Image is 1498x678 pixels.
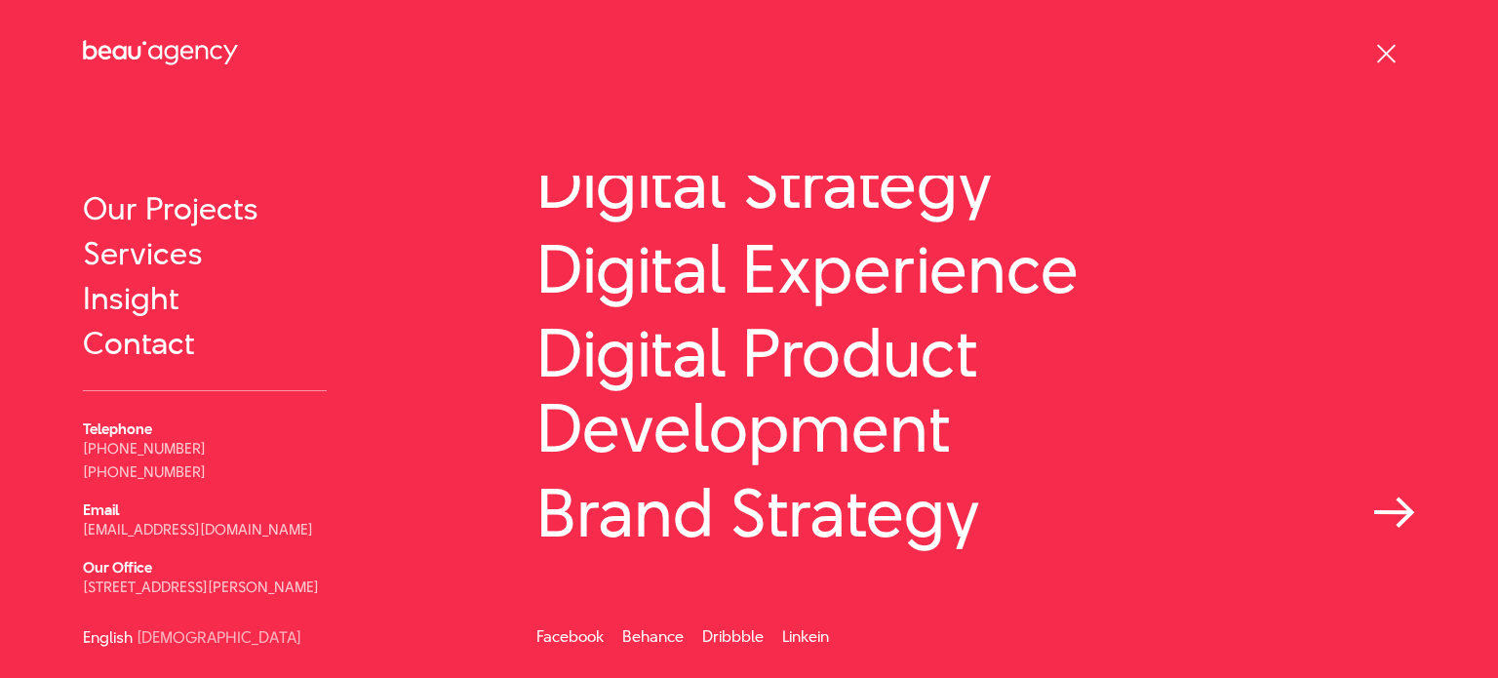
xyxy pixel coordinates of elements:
[782,625,829,648] a: Linkein
[83,281,327,316] a: Insight
[137,630,301,645] a: [DEMOGRAPHIC_DATA]
[83,236,327,271] a: Services
[83,419,152,439] b: Telephone
[83,519,313,539] a: [EMAIL_ADDRESS][DOMAIN_NAME]
[83,461,206,482] a: [PHONE_NUMBER]
[83,326,327,361] a: Contact
[83,577,327,597] p: [STREET_ADDRESS][PERSON_NAME]
[536,146,1415,221] a: Digital Strategy
[83,191,327,226] a: Our Projects
[536,625,604,648] a: Facebook
[622,625,684,648] a: Behance
[702,625,764,648] a: Dribbble
[83,146,327,181] a: About
[83,499,119,520] b: Email
[536,231,1415,306] a: Digital Experience
[536,475,1415,550] a: Brand Strategy
[536,315,1415,465] a: Digital Product Development
[83,630,133,645] a: English
[83,438,206,459] a: [PHONE_NUMBER]
[83,557,152,578] b: Our Office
